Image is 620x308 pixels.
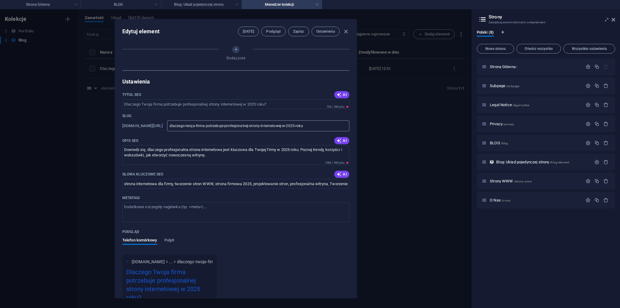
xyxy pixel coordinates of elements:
span: Strony WWW [490,179,532,183]
span: Blog: Układ pojedynczej strony [496,160,569,164]
input: Tytuł strony w wynikach wyszukiwania i na kartach przeglądarki [122,99,349,109]
span: Obliczona długość w pikselach w wynikach wyszukiwania [325,105,349,109]
p: Słowa kluczowe SEO [122,172,163,177]
span: /strony-www [514,180,532,183]
p: Podgląd Twojej strony w wynikach wyszukiwania [122,229,139,234]
span: BLOG [490,141,508,145]
span: Pulpit [164,237,174,245]
button: Zapisz [288,27,309,36]
span: Telefon komórkowy [122,237,157,245]
div: Ustawienia [585,83,591,88]
div: Duplikuj [594,102,599,107]
span: /legal-notice [513,103,529,107]
span: /o-nas [501,199,510,202]
span: ... [169,259,173,265]
div: Usuń [603,159,608,165]
span: Kliknij, aby otworzyć stronę [490,122,514,126]
span: Strona Główna [490,64,517,69]
span: Zapisz [293,29,304,34]
p: Wpisz tutaj kod HTML, który zostanie umieszczony wewnątrz tagów <head> Twojej witryny. Pamiętaj, ... [122,195,140,200]
div: Usuń [603,121,608,126]
span: Dodaj pole [226,56,245,61]
textarea: Metatagi [122,202,349,222]
button: Nowa strona [477,44,514,54]
div: Duplikuj [594,64,599,69]
button: [DATE] [238,27,259,36]
button: AI [334,171,349,178]
span: 1083 / 990 piks. [325,161,345,164]
h2: Edytuj element [122,28,160,35]
div: Subpage/subpage [488,84,582,88]
span: /privacy [503,123,514,126]
span: /blog [501,142,508,145]
button: Dodaj pole [232,46,239,53]
h2: Strony [489,14,615,20]
h4: BLOG [81,1,161,8]
div: Duplikuj [594,179,599,184]
span: Ustawienia [316,29,335,34]
div: Strony startowej nie można usunąć [603,64,608,69]
span: Legal Notice [490,103,529,107]
span: Nowa strona [480,47,511,51]
div: Strona Główna/ [488,65,582,69]
p: Slug [122,113,131,118]
span: Subpage [490,84,519,88]
div: Usuń [603,83,608,88]
button: AI [334,137,349,144]
div: Privacy/privacy [488,122,582,126]
h6: Slug to adres URL, pod którym można znaleźć ten element, dlatego musi być unikatowy. [122,122,163,129]
div: Dlaczego Twoja firma potrzebuje profesjonalnej strony internetowej w 2025 roku? [126,267,213,305]
button: Ustawienia [312,27,340,36]
label: Tytuł strony w wynikach wyszukiwania i na kartach przeglądarki [122,92,141,97]
div: Zakładki językowe [477,30,615,41]
img: 3-E1BGbemo_9S5xTt4IiLPGA-K8WP97pnvxOw7zUkrP9mBg.png [126,260,130,264]
span: dlaczego-twoja-firma-potrzebuje-profesjonalnej-strony-internetowej-w-2025-roku [177,259,332,265]
h4: Menedżer kolekcji [242,1,322,8]
p: Tytuł SEO [122,92,141,97]
button: Wszystkie ustawienia [563,44,615,54]
span: [DATE] [243,29,254,34]
div: BLOG/blog [488,141,582,145]
div: Ustawienia [585,121,591,126]
span: Polski (8) [477,29,494,37]
span: AI [337,172,347,177]
div: Duplikuj [594,198,599,203]
div: Usuń [603,198,608,203]
h3: Zarządzaj swoimi stronami i ustawieniami [489,20,603,25]
button: Podgląd [261,27,285,36]
div: Ustawienia [585,140,591,146]
span: AI [337,92,347,97]
span: Obliczona długość w pikselach w wynikach wyszukiwania [324,161,349,165]
div: Usuń [603,140,608,146]
p: Opis SEO [122,138,138,143]
div: Ustawienia [594,159,599,165]
div: Usuń [603,102,608,107]
div: Duplikuj [594,140,599,146]
textarea: Tekst w wynikach wyszukiwania i mediach społecznościowych [122,145,349,165]
div: Ustawienia [585,102,591,107]
div: Duplikuj [594,83,599,88]
h4: Blog: Układ pojedynczej strony [161,1,242,8]
button: AI [334,91,349,98]
span: 730 / 580 piks. [327,105,345,108]
div: Usuń [603,179,608,184]
span: AI [337,138,347,143]
span: Kliknij, aby otworzyć stronę [490,198,510,202]
div: Blog: Układ pojedynczej strony/blog-element [494,160,591,164]
div: Ustawienia [585,64,591,69]
div: Ustawienia [585,198,591,203]
span: Podgląd [266,29,281,34]
span: [DOMAIN_NAME] [132,259,165,265]
span: / [516,65,517,69]
span: /subpage [506,84,519,88]
div: Legal Notice/legal-notice [488,103,582,107]
h2: Ustawienia [122,78,349,85]
div: O Nas/o-nas [488,198,582,202]
div: Strony WWW/strony-www [488,179,582,183]
label: Tekst w wynikach wyszukiwania i mediach społecznościowych [122,138,138,143]
button: Otwórz wszystko [516,44,561,54]
span: Otwórz wszystko [519,47,558,51]
div: Duplikuj [594,121,599,126]
span: Wszystkie ustawienia [566,47,612,51]
div: Ustawienia [585,179,591,184]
